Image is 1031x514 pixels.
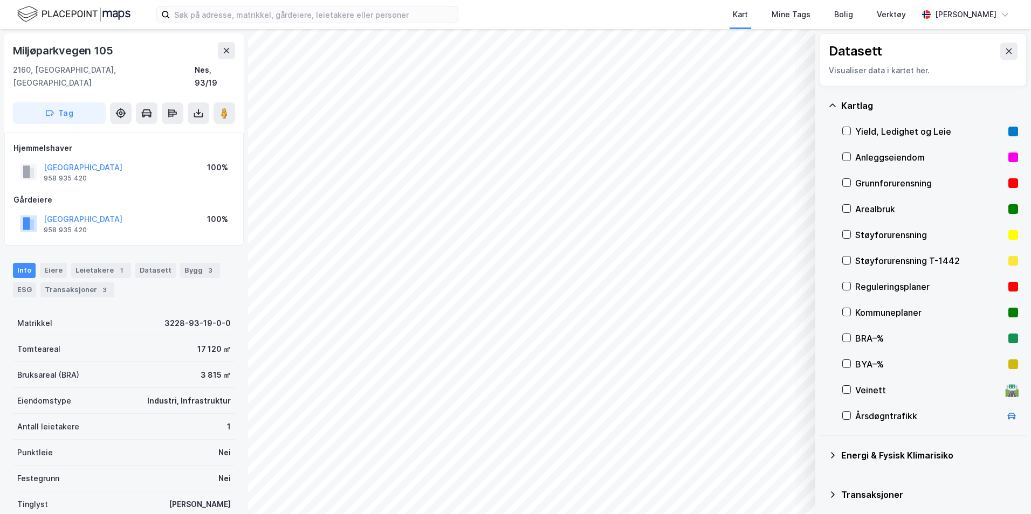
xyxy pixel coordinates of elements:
div: Bruksareal (BRA) [17,369,79,381]
div: 3228-93-19-0-0 [164,317,231,330]
div: Tomteareal [17,343,60,356]
div: 3 815 ㎡ [201,369,231,381]
div: BYA–% [855,358,1004,371]
div: Antall leietakere [17,420,79,433]
div: Nei [218,446,231,459]
div: Bygg [180,263,220,278]
div: Punktleie [17,446,53,459]
div: Arealbruk [855,203,1004,216]
div: Reguleringsplaner [855,280,1004,293]
div: Kartlag [841,99,1018,112]
iframe: Chat Widget [977,462,1031,514]
div: Energi & Fysisk Klimarisiko [841,449,1018,462]
div: Støyforurensning T-1442 [855,254,1004,267]
div: Anleggseiendom [855,151,1004,164]
div: Nei [218,472,231,485]
div: Årsdøgntrafikk [855,409,1001,422]
div: 3 [205,265,216,276]
div: Støyforurensning [855,228,1004,241]
div: Matrikkel [17,317,52,330]
div: 100% [207,213,228,226]
input: Søk på adresse, matrikkel, gårdeiere, leietakere eller personer [170,6,458,23]
div: ESG [13,282,36,297]
div: 1 [227,420,231,433]
div: Leietakere [71,263,131,278]
div: Transaksjoner [40,282,114,297]
div: Nes, 93/19 [195,64,235,89]
div: 17 120 ㎡ [197,343,231,356]
div: Miljøparkvegen 105 [13,42,115,59]
div: Kontrollprogram for chat [977,462,1031,514]
div: [PERSON_NAME] [169,498,231,511]
div: 3 [99,284,110,295]
div: Eiendomstype [17,394,71,407]
div: Hjemmelshaver [13,142,235,155]
div: Bolig [834,8,853,21]
div: Kommuneplaner [855,306,1004,319]
div: 1 [116,265,127,276]
div: Datasett [829,43,882,60]
div: Eiere [40,263,67,278]
div: 🛣️ [1005,383,1019,397]
div: 2160, [GEOGRAPHIC_DATA], [GEOGRAPHIC_DATA] [13,64,195,89]
img: logo.f888ab2527a4732fd821a326f86c7f29.svg [17,5,130,24]
div: Festegrunn [17,472,59,485]
div: BRA–% [855,332,1004,345]
div: Mine Tags [772,8,810,21]
div: 958 935 420 [44,226,87,234]
div: 958 935 420 [44,174,87,183]
div: [PERSON_NAME] [935,8,996,21]
div: Verktøy [877,8,906,21]
button: Tag [13,102,106,124]
div: Veinett [855,384,1001,397]
div: Datasett [135,263,176,278]
div: Visualiser data i kartet her. [829,64,1018,77]
div: Kart [733,8,748,21]
div: Industri, Infrastruktur [147,394,231,407]
div: 100% [207,161,228,174]
div: Yield, Ledighet og Leie [855,125,1004,138]
div: Tinglyst [17,498,48,511]
div: Transaksjoner [841,488,1018,501]
div: Grunnforurensning [855,177,1004,190]
div: Info [13,263,36,278]
div: Gårdeiere [13,193,235,206]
